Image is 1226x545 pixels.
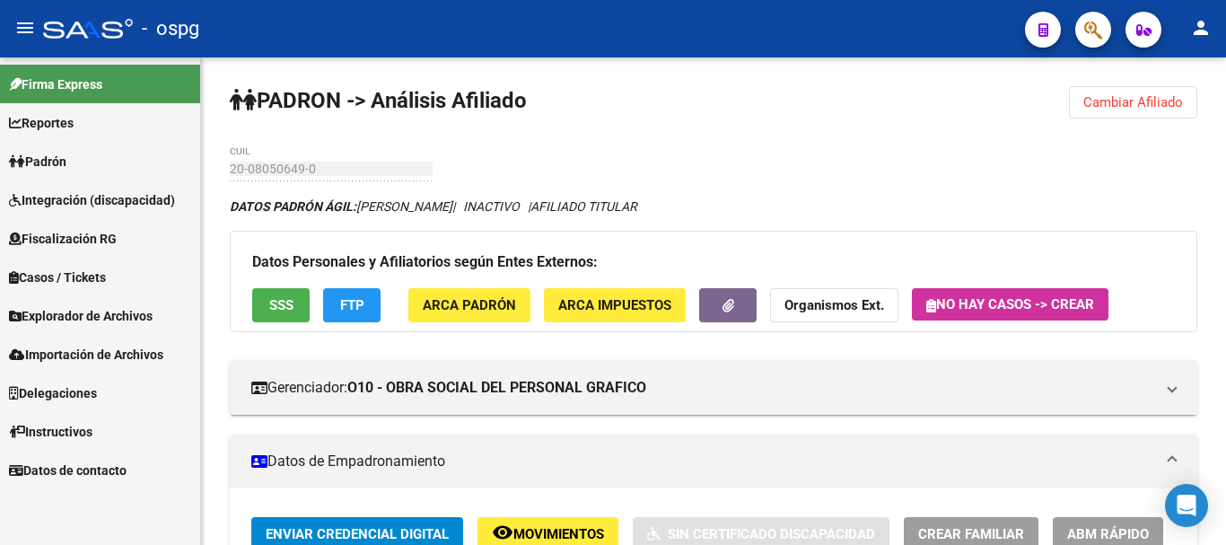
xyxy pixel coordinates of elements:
button: ARCA Impuestos [544,288,686,321]
span: Sin Certificado Discapacidad [668,526,875,542]
span: Delegaciones [9,383,97,403]
button: Organismos Ext. [770,288,898,321]
strong: PADRON -> Análisis Afiliado [230,88,527,113]
strong: Organismos Ext. [784,298,884,314]
span: Cambiar Afiliado [1083,94,1183,110]
mat-panel-title: Datos de Empadronamiento [251,452,1154,471]
span: Crear Familiar [918,526,1024,542]
span: Instructivos [9,422,92,442]
span: Movimientos [513,526,604,542]
span: Datos de contacto [9,461,127,480]
span: Explorador de Archivos [9,306,153,326]
span: SSS [269,298,293,314]
span: Reportes [9,113,74,133]
span: ARCA Padrón [423,298,516,314]
span: AFILIADO TITULAR [530,199,637,214]
h3: Datos Personales y Afiliatorios según Entes Externos: [252,250,1175,275]
span: Enviar Credencial Digital [266,526,449,542]
button: ARCA Padrón [408,288,530,321]
span: ABM Rápido [1067,526,1149,542]
span: ARCA Impuestos [558,298,671,314]
mat-icon: menu [14,17,36,39]
mat-panel-title: Gerenciador: [251,378,1154,398]
mat-icon: person [1190,17,1212,39]
span: FTP [340,298,364,314]
button: No hay casos -> Crear [912,288,1108,321]
span: No hay casos -> Crear [926,296,1094,312]
span: Importación de Archivos [9,345,163,365]
mat-icon: remove_red_eye [492,522,513,543]
div: Open Intercom Messenger [1165,484,1208,527]
span: Padrón [9,152,66,171]
span: Firma Express [9,75,102,94]
span: [PERSON_NAME] [230,199,452,214]
span: Casos / Tickets [9,268,106,287]
strong: O10 - OBRA SOCIAL DEL PERSONAL GRAFICO [347,378,646,398]
span: Integración (discapacidad) [9,190,175,210]
mat-expansion-panel-header: Gerenciador:O10 - OBRA SOCIAL DEL PERSONAL GRAFICO [230,361,1197,415]
button: SSS [252,288,310,321]
i: | INACTIVO | [230,199,637,214]
span: Fiscalización RG [9,229,117,249]
strong: DATOS PADRÓN ÁGIL: [230,199,356,214]
mat-expansion-panel-header: Datos de Empadronamiento [230,435,1197,488]
span: - ospg [142,9,199,48]
button: Cambiar Afiliado [1069,86,1197,119]
button: FTP [323,288,381,321]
